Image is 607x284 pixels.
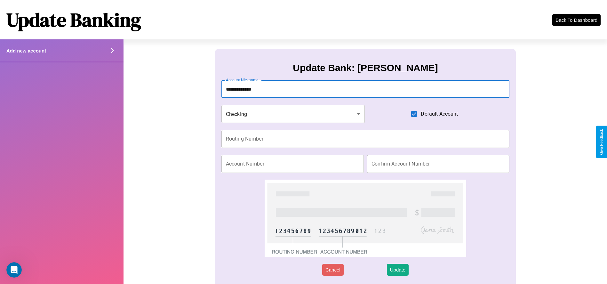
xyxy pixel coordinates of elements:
[387,264,409,276] button: Update
[552,14,601,26] button: Back To Dashboard
[293,62,438,73] h3: Update Bank: [PERSON_NAME]
[6,7,141,33] h1: Update Banking
[221,105,365,123] div: Checking
[599,129,604,155] div: Give Feedback
[265,180,467,257] img: check
[6,262,22,278] iframe: Intercom live chat
[226,77,259,83] label: Account Nickname
[322,264,344,276] button: Cancel
[421,110,458,118] span: Default Account
[6,48,46,53] h4: Add new account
